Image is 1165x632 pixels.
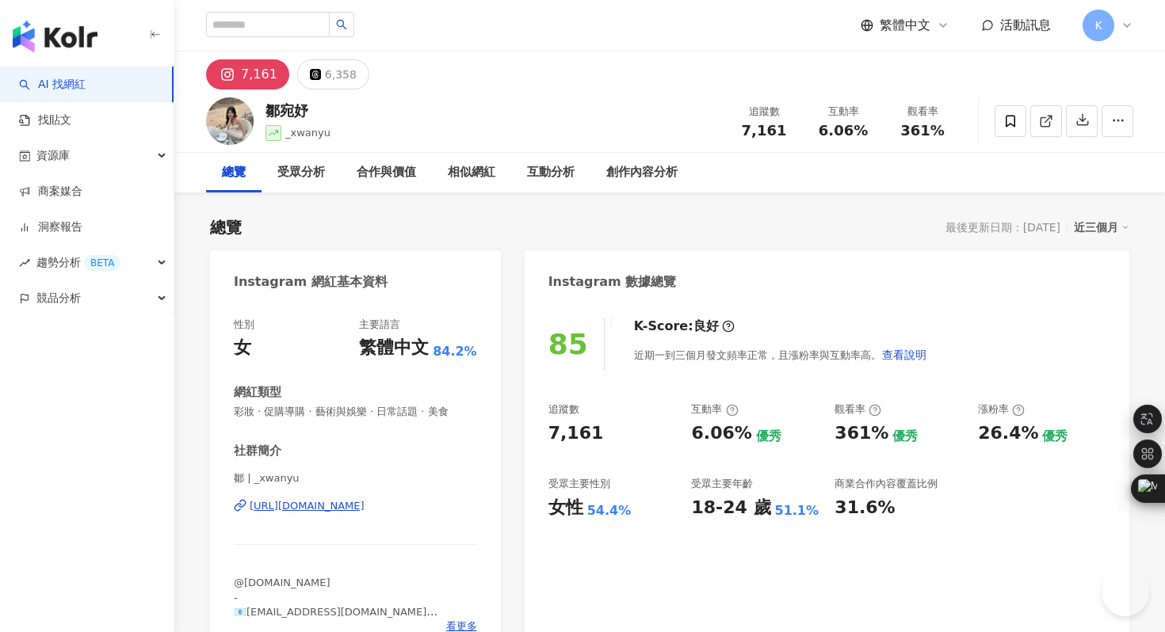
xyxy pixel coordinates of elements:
[548,328,588,360] div: 85
[892,428,918,445] div: 優秀
[1074,217,1129,238] div: 近三個月
[19,112,71,128] a: 找貼文
[234,405,477,419] span: 彩妝 · 促購導購 · 藝術與娛樂 · 日常話題 · 美食
[548,402,579,417] div: 追蹤數
[234,384,281,401] div: 網紅類型
[691,496,770,520] div: 18-24 歲
[234,499,477,513] a: [URL][DOMAIN_NAME]
[978,421,1038,446] div: 26.4%
[978,402,1025,417] div: 漲粉率
[297,59,369,89] button: 6,358
[285,127,330,139] span: _xwanyu
[548,421,604,446] div: 7,161
[234,273,388,291] div: Instagram 網紅基本資料
[234,471,477,485] span: 鄒 | _xwanyu
[945,221,1060,234] div: 最後更新日期：[DATE]
[742,122,787,139] span: 7,161
[880,17,930,34] span: 繁體中文
[357,163,416,182] div: 合作與價值
[634,318,735,335] div: K-Score :
[606,163,678,182] div: 創作內容分析
[234,577,437,632] span: @[DOMAIN_NAME] - 📧[EMAIL_ADDRESS][DOMAIN_NAME] DM for work 📩
[756,428,781,445] div: 優秀
[250,499,365,513] div: [URL][DOMAIN_NAME]
[234,336,251,360] div: 女
[1094,17,1102,34] span: K
[265,101,330,120] div: 鄒宛妤
[548,496,583,520] div: 女性
[1102,569,1149,616] iframe: Help Scout Beacon - Open
[813,104,873,120] div: 互動率
[900,123,945,139] span: 361%
[234,318,254,332] div: 性別
[336,19,347,30] span: search
[19,184,82,200] a: 商案媒合
[359,318,400,332] div: 主要語言
[359,336,429,360] div: 繁體中文
[13,21,97,52] img: logo
[84,255,120,271] div: BETA
[819,123,868,139] span: 6.06%
[548,273,677,291] div: Instagram 數據總覽
[775,502,819,520] div: 51.1%
[1000,17,1051,32] span: 活動訊息
[691,402,738,417] div: 互動率
[835,496,895,520] div: 31.6%
[882,348,926,361] span: 查看說明
[277,163,325,182] div: 受眾分析
[691,477,753,491] div: 受眾主要年齡
[835,402,881,417] div: 觀看率
[1042,428,1068,445] div: 優秀
[19,257,30,268] span: rise
[36,280,81,316] span: 競品分析
[206,59,289,89] button: 7,161
[36,245,120,280] span: 趨勢分析
[19,219,82,235] a: 洞察報告
[527,163,575,182] div: 互動分析
[234,443,281,459] div: 社群簡介
[325,63,357,86] div: 6,358
[587,502,632,520] div: 54.4%
[548,477,610,491] div: 受眾主要性別
[881,339,927,371] button: 查看說明
[835,477,938,491] div: 商業合作內容覆蓋比例
[241,63,277,86] div: 7,161
[734,104,794,120] div: 追蹤數
[448,163,495,182] div: 相似網紅
[693,318,719,335] div: 良好
[634,339,927,371] div: 近期一到三個月發文頻率正常，且漲粉率與互動率高。
[691,421,751,446] div: 6.06%
[36,138,70,173] span: 資源庫
[210,216,242,238] div: 總覽
[892,104,953,120] div: 觀看率
[19,77,86,93] a: searchAI 找網紅
[222,163,246,182] div: 總覽
[206,97,254,145] img: KOL Avatar
[835,421,888,446] div: 361%
[433,343,477,360] span: 84.2%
